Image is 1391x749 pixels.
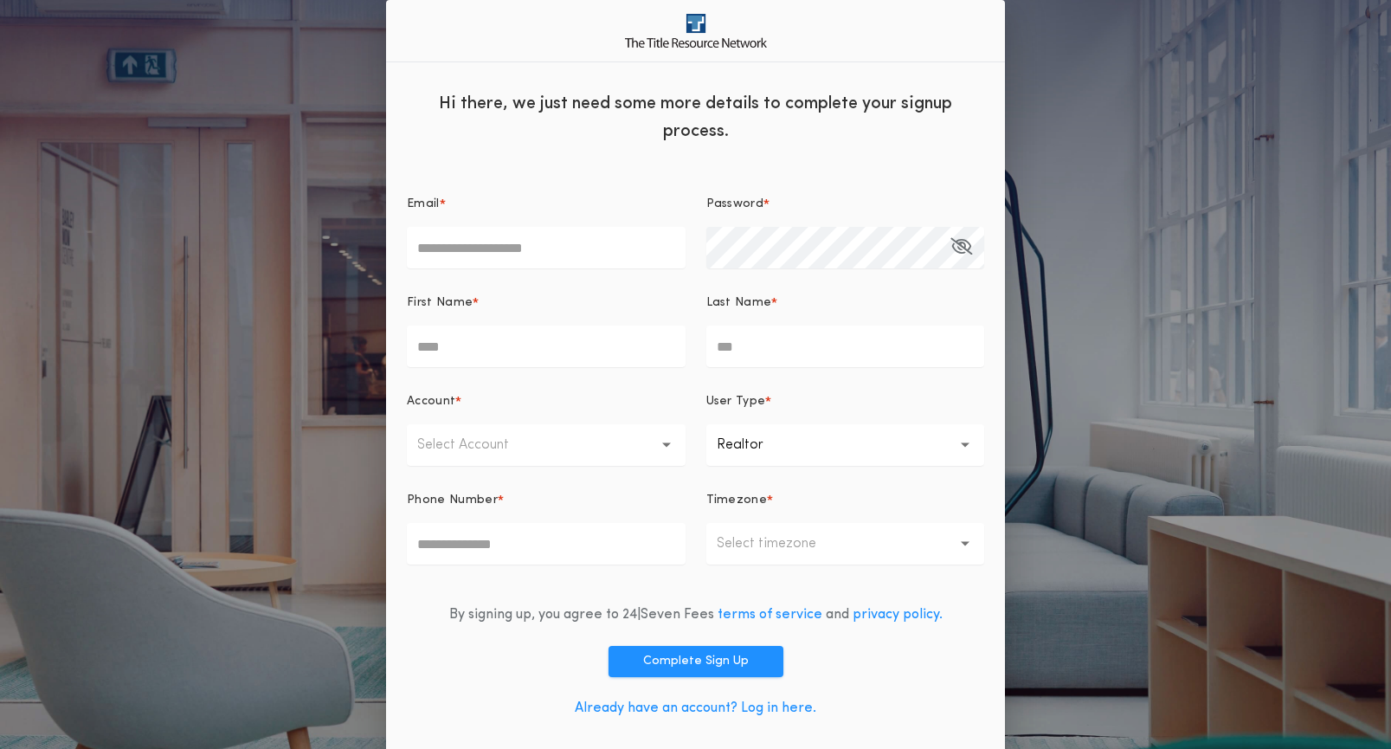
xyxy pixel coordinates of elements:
[575,701,816,715] a: Already have an account? Log in here.
[706,196,764,213] p: Password
[625,14,767,48] img: logo
[386,76,1005,154] div: Hi there, we just need some more details to complete your signup process.
[706,227,985,268] input: Password*
[717,533,844,554] p: Select timezone
[407,523,686,565] input: Phone Number*
[609,646,783,677] button: Complete Sign Up
[706,393,766,410] p: User Type
[407,393,455,410] p: Account
[718,608,822,622] a: terms of service
[717,435,791,455] p: Realtor
[706,294,772,312] p: Last Name
[417,435,537,455] p: Select Account
[853,608,943,622] a: privacy policy.
[706,492,768,509] p: Timezone
[407,294,473,312] p: First Name
[407,424,686,466] button: Select Account
[407,227,686,268] input: Email*
[706,326,985,367] input: Last Name*
[407,326,686,367] input: First Name*
[407,196,440,213] p: Email
[706,523,985,565] button: Select timezone
[950,227,972,268] button: Password*
[706,424,985,466] button: Realtor
[407,492,498,509] p: Phone Number
[449,604,943,625] div: By signing up, you agree to 24|Seven Fees and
